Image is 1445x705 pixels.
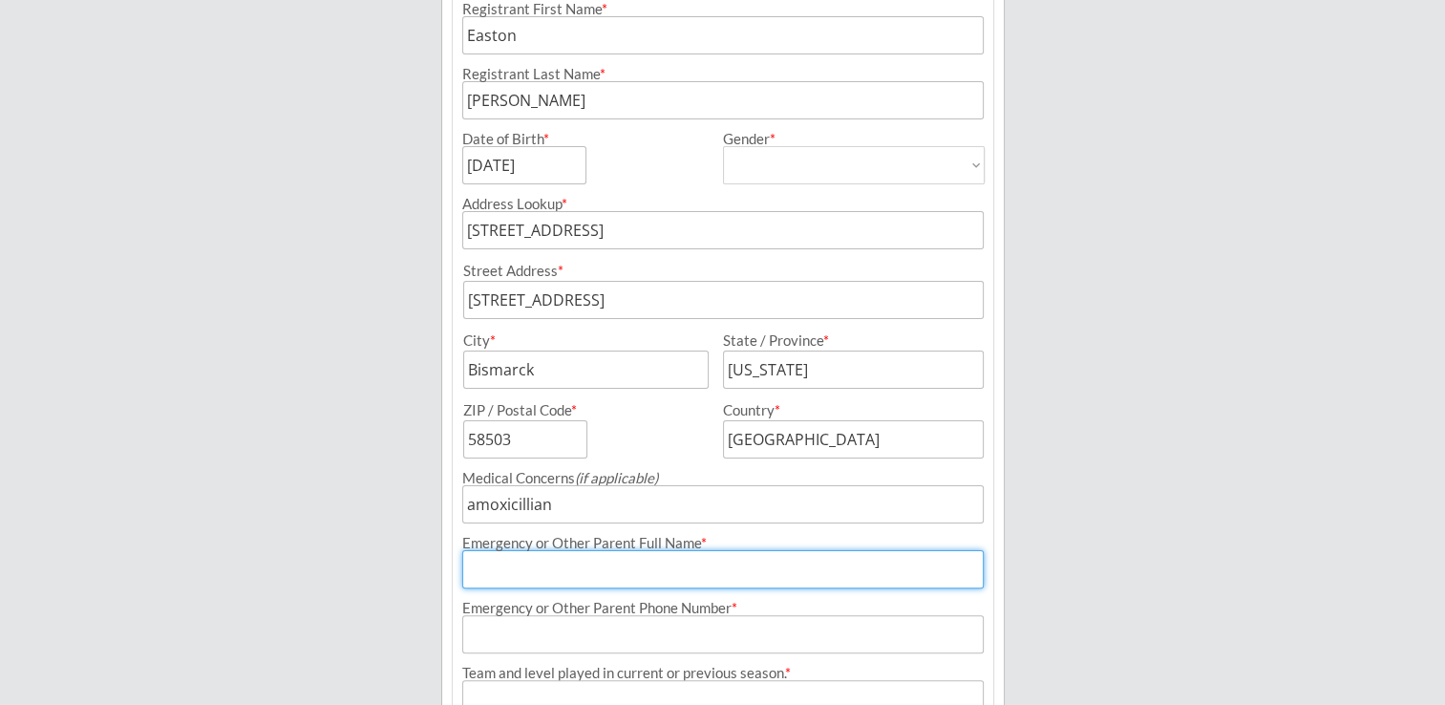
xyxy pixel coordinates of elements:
[575,469,658,486] em: (if applicable)
[723,132,985,146] div: Gender
[462,132,561,146] div: Date of Birth
[462,471,984,485] div: Medical Concerns
[462,2,984,16] div: Registrant First Name
[462,197,984,211] div: Address Lookup
[462,536,984,550] div: Emergency or Other Parent Full Name
[462,666,984,680] div: Team and level played in current or previous season.
[723,403,961,417] div: Country
[463,333,706,348] div: City
[462,211,984,249] input: Street, City, Province/State
[463,264,984,278] div: Street Address
[463,403,706,417] div: ZIP / Postal Code
[462,485,984,523] input: Allergies, injuries, etc.
[462,601,984,615] div: Emergency or Other Parent Phone Number
[462,67,984,81] div: Registrant Last Name
[723,333,961,348] div: State / Province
